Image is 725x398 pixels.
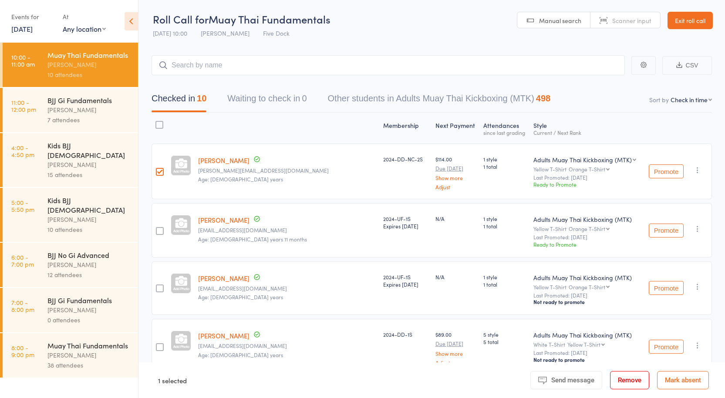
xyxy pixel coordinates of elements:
time: 11:00 - 12:00 pm [11,99,36,113]
div: BJJ Gi Fundamentals [47,95,131,105]
div: Yellow T-Shirt [533,166,640,172]
div: 2024-UF-1S [383,215,428,230]
span: Send message [551,376,594,384]
div: Kids BJJ [DEMOGRAPHIC_DATA] [47,140,131,160]
div: Yellow T-Shirt [533,284,640,290]
div: 10 attendees [47,70,131,80]
div: $89.00 [435,331,476,365]
span: [PERSON_NAME] [201,29,250,37]
div: [PERSON_NAME] [47,350,131,360]
div: Yellow T-Shirt [567,341,600,347]
time: 7:00 - 8:00 pm [11,299,34,313]
time: 10:00 - 11:00 am [11,54,35,67]
div: Muay Thai Fundamentals [47,341,131,350]
span: Muay Thai Fundamentals [209,12,330,26]
div: since last grading [483,130,526,135]
a: 7:00 -8:00 pmBJJ Gi Fundamentals[PERSON_NAME]0 attendees [3,288,138,332]
div: Not ready to promote [533,356,640,363]
div: $114.00 [435,155,476,190]
div: Orange T-Shirt [569,226,605,231]
a: 6:00 -7:00 pmBJJ No Gi Advanced[PERSON_NAME]12 attendees [3,243,138,287]
div: Adults Muay Thai Kickboxing (MTK) [533,215,640,224]
a: Adjust [435,360,476,365]
span: 1 total [483,281,526,288]
small: Modernfiber2908@gmail.com [198,227,376,233]
div: 1 selected [158,371,187,389]
div: Expires [DATE] [383,222,428,230]
button: Checked in10 [152,89,206,112]
div: [PERSON_NAME] [47,305,131,315]
span: 1 style [483,215,526,222]
span: 5 total [483,338,526,345]
a: Exit roll call [668,12,713,29]
button: Promote [649,224,684,237]
small: Last Promoted: [DATE] [533,174,640,181]
div: At [63,10,106,24]
a: [PERSON_NAME] [198,215,250,224]
div: Not ready to promote [533,298,640,305]
div: [PERSON_NAME] [47,160,131,170]
span: Scanner input [612,16,651,25]
div: BJJ Gi Fundamentals [47,295,131,305]
span: Five Dock [263,29,290,37]
a: [PERSON_NAME] [198,274,250,283]
span: Manual search [539,16,581,25]
div: Expires [DATE] [383,281,428,288]
label: Sort by [649,95,669,104]
button: Remove [610,371,649,389]
div: N/A [435,215,476,222]
div: N/A [435,273,476,281]
small: Palexiou06@gmail.com [198,285,376,291]
a: 4:00 -4:50 pmKids BJJ [DEMOGRAPHIC_DATA][PERSON_NAME]15 attendees [3,133,138,187]
time: 4:00 - 4:50 pm [11,144,34,158]
div: Muay Thai Fundamentals [47,50,131,60]
div: Yellow T-Shirt [533,226,640,231]
div: Any location [63,24,106,33]
a: [PERSON_NAME] [198,331,250,340]
button: Promote [649,281,684,295]
time: 5:00 - 5:50 pm [11,199,34,213]
div: BJJ No Gi Advanced [47,250,131,260]
div: 10 [197,94,206,103]
small: Last Promoted: [DATE] [533,234,640,240]
div: 15 attendees [47,170,131,180]
a: [PERSON_NAME] [198,156,250,165]
div: Adults Muay Thai Kickboxing (MTK) [533,155,632,164]
div: 10 attendees [47,224,131,234]
span: Age: [DEMOGRAPHIC_DATA] years [198,351,283,358]
a: Adjust [435,184,476,190]
small: Due [DATE] [435,165,476,171]
a: 5:00 -5:50 pmKids BJJ [DEMOGRAPHIC_DATA][PERSON_NAME]10 attendees [3,188,138,242]
a: 10:00 -11:00 amMuay Thai Fundamentals[PERSON_NAME]10 attendees [3,43,138,87]
time: 8:00 - 9:00 pm [11,344,34,358]
span: Roll Call for [153,12,209,26]
span: Age: [DEMOGRAPHIC_DATA] years [198,293,283,301]
div: 2024-UF-1S [383,273,428,288]
a: [DATE] [11,24,33,33]
small: Gmooshi@gmail.com [198,343,376,349]
button: CSV [662,56,712,75]
span: [DATE] 10:00 [153,29,187,37]
div: Check in time [671,95,708,104]
time: 6:00 - 7:00 pm [11,254,34,268]
div: Ready to Promote [533,181,640,188]
div: Events for [11,10,54,24]
button: Promote [649,164,684,178]
span: Age: [DEMOGRAPHIC_DATA] years [198,175,283,183]
span: Age: [DEMOGRAPHIC_DATA] years 11 months [198,235,307,243]
div: Adults Muay Thai Kickboxing (MTK) [533,331,640,339]
span: 5 style [483,331,526,338]
input: Search by name [152,55,625,75]
div: Orange T-Shirt [569,166,605,172]
button: Other students in Adults Muay Thai Kickboxing (MTK)498 [328,89,551,112]
small: Due [DATE] [435,341,476,347]
div: 498 [536,94,550,103]
span: 1 style [483,155,526,163]
div: [PERSON_NAME] [47,214,131,224]
div: 12 attendees [47,270,131,280]
button: Promote [649,340,684,354]
div: Membership [380,117,432,140]
div: 2024-DD-NC-2S [383,155,428,163]
div: Ready to Promote [533,241,640,248]
div: Style [530,117,643,140]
